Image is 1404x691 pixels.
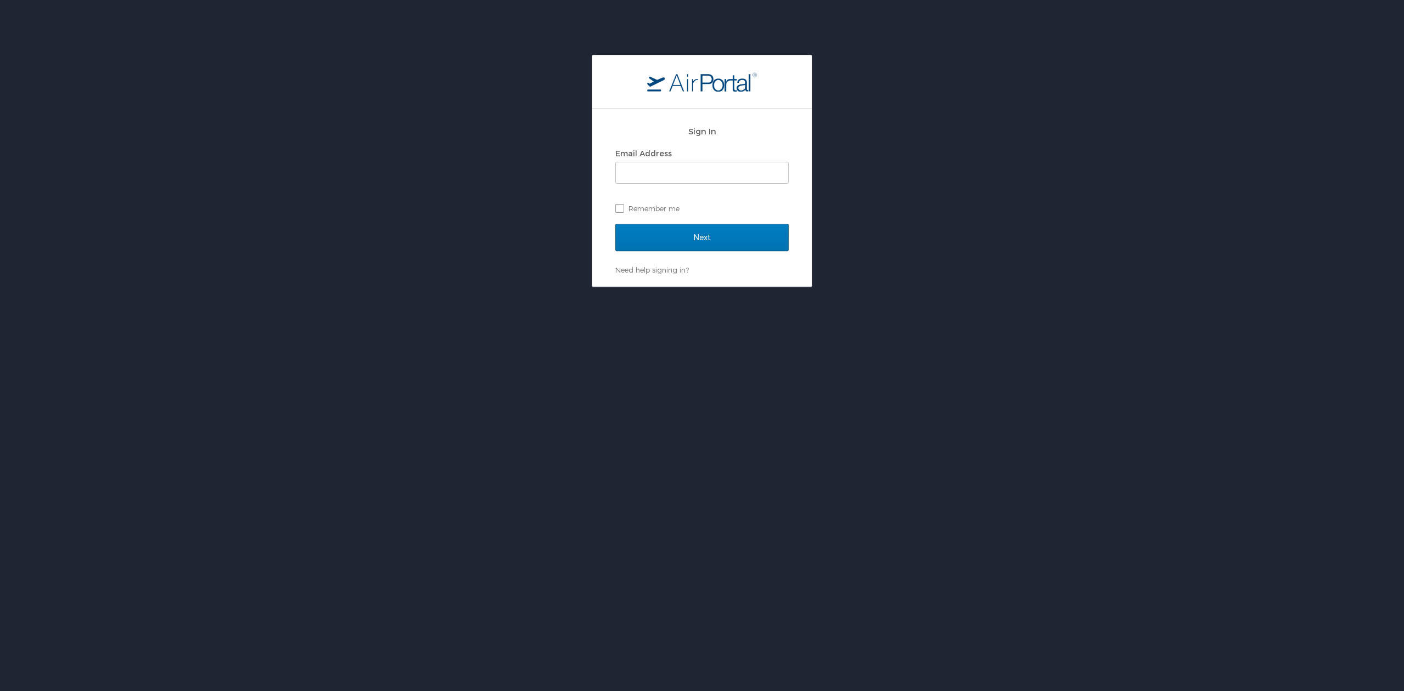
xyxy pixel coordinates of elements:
input: Next [615,224,789,251]
a: Need help signing in? [615,265,689,274]
h2: Sign In [615,125,789,138]
img: logo [647,72,757,92]
label: Remember me [615,200,789,217]
label: Email Address [615,149,672,158]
